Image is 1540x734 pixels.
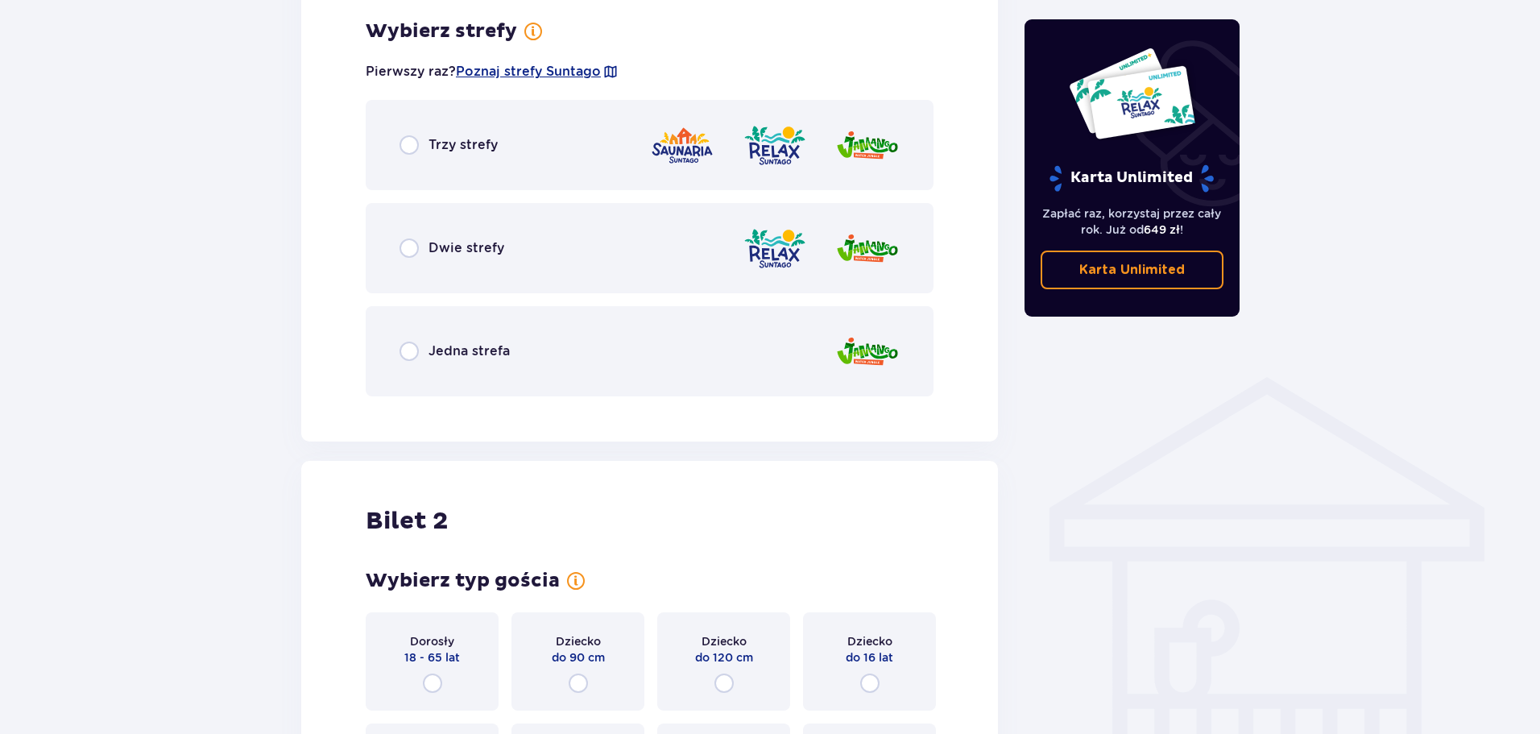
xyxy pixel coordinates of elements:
[1144,223,1180,236] span: 649 zł
[835,122,900,168] img: Jamango
[650,122,714,168] img: Saunaria
[846,649,893,666] span: do 16 lat
[410,633,454,649] span: Dorosły
[552,649,605,666] span: do 90 cm
[366,19,517,44] h3: Wybierz strefy
[1041,205,1224,238] p: Zapłać raz, korzystaj przez cały rok. Już od !
[366,569,560,593] h3: Wybierz typ gościa
[743,226,807,272] img: Relax
[835,226,900,272] img: Jamango
[1068,47,1196,140] img: Dwie karty całoroczne do Suntago z napisem 'UNLIMITED RELAX', na białym tle z tropikalnymi liśćmi...
[456,63,601,81] a: Poznaj strefy Suntago
[428,342,510,360] span: Jedna strefa
[835,329,900,375] img: Jamango
[743,122,807,168] img: Relax
[366,506,448,537] h2: Bilet 2
[847,633,892,649] span: Dziecko
[1041,251,1224,289] a: Karta Unlimited
[366,63,619,81] p: Pierwszy raz?
[556,633,601,649] span: Dziecko
[1048,164,1215,193] p: Karta Unlimited
[1079,261,1185,279] p: Karta Unlimited
[404,649,460,666] span: 18 - 65 lat
[695,649,753,666] span: do 120 cm
[702,633,747,649] span: Dziecko
[428,136,498,154] span: Trzy strefy
[428,239,504,257] span: Dwie strefy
